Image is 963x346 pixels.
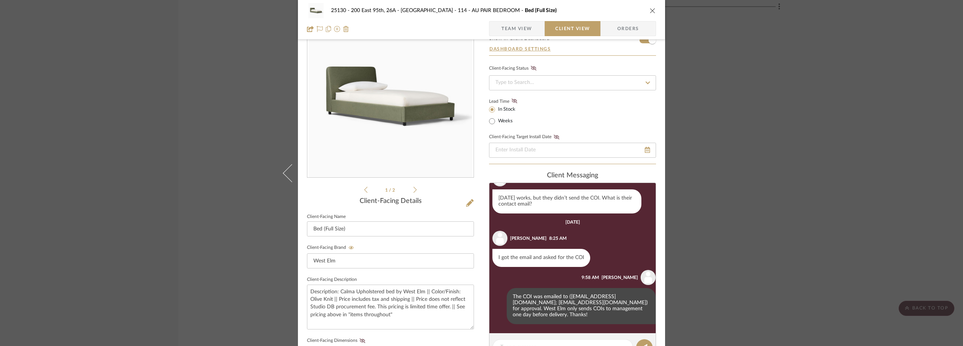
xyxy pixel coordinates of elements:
div: 8:25 AM [549,235,567,242]
span: Team View [501,21,532,36]
button: Client-Facing Target Install Date [551,134,562,140]
div: Client-Facing Status [489,65,539,72]
div: 9:58 AM [582,274,599,281]
button: close [649,7,656,14]
label: Client-Facing Dimensions [307,338,368,343]
button: Client-Facing Brand [346,245,356,250]
span: Orders [609,21,647,36]
div: The COI was emailed to ([EMAIL_ADDRESS][DOMAIN_NAME]; [EMAIL_ADDRESS][DOMAIN_NAME]) for approval.... [507,288,656,324]
span: 114 - AU PAIR BEDROOM [458,8,525,13]
span: Client View [555,21,590,36]
input: Enter Client-Facing Item Name [307,221,474,236]
span: / [389,188,392,192]
img: 53f9d609-e0d9-454a-a2d1-cb3385d5d862_436x436.jpg [309,14,472,178]
img: user_avatar.png [641,270,656,285]
div: I got the email and asked for the COI [492,249,590,267]
div: 0 [307,14,474,178]
label: Client-Facing Description [307,278,357,282]
div: Client-Facing Details [307,197,474,206]
label: Lead Time [489,98,528,105]
div: [DATE] [565,219,580,225]
button: Client-Facing Dimensions [357,338,368,343]
button: Dashboard Settings [489,46,551,52]
div: [PERSON_NAME] [601,274,638,281]
label: Client-Facing Brand [307,245,356,250]
span: Bed (Full Size) [525,8,557,13]
label: Client-Facing Name [307,215,346,219]
input: Enter Client-Facing Brand [307,253,474,268]
span: 1 [385,188,389,192]
img: 53f9d609-e0d9-454a-a2d1-cb3385d5d862_48x40.jpg [307,3,325,18]
div: [DATE] works, but they didn’t send the COI. What is their contact email? [492,189,641,213]
mat-radio-group: Select item type [489,105,528,126]
label: Client-Facing Target Install Date [489,134,562,140]
button: Lead Time [509,98,519,105]
span: 2 [392,188,396,192]
div: client Messaging [489,172,656,180]
input: Type to Search… [489,75,656,90]
input: Enter Install Date [489,143,656,158]
div: [PERSON_NAME] [510,235,547,242]
img: Remove from project [343,26,349,32]
span: 25130 - 200 East 95th, 26A - [GEOGRAPHIC_DATA] [331,8,458,13]
label: In Stock [497,106,515,113]
label: Weeks [497,118,513,125]
img: user_avatar.png [492,231,507,246]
